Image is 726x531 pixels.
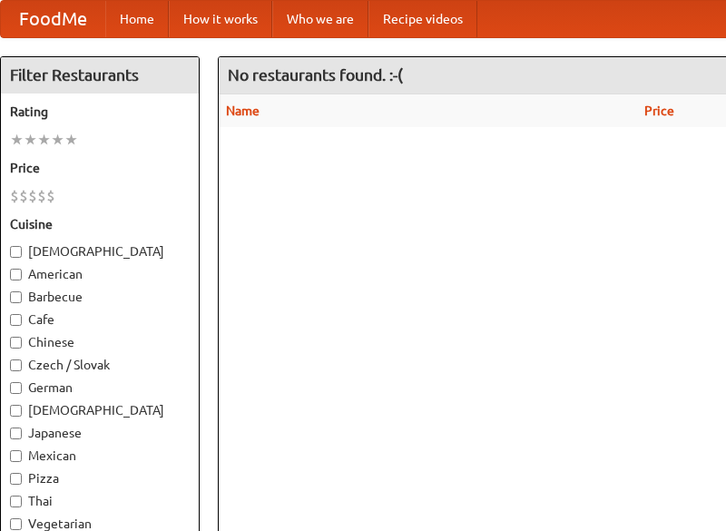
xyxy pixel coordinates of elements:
ng-pluralize: No restaurants found. :-( [228,66,403,84]
input: [DEMOGRAPHIC_DATA] [10,405,22,417]
label: Cafe [10,310,190,329]
input: Thai [10,496,22,507]
label: Czech / Slovak [10,356,190,374]
li: $ [10,186,19,206]
label: American [10,265,190,283]
input: Chinese [10,337,22,349]
label: [DEMOGRAPHIC_DATA] [10,242,190,261]
input: Barbecue [10,291,22,303]
a: Recipe videos [368,1,477,37]
a: Name [226,103,260,118]
li: ★ [64,130,78,150]
a: Home [105,1,169,37]
a: How it works [169,1,272,37]
a: Who we are [272,1,368,37]
li: $ [28,186,37,206]
label: [DEMOGRAPHIC_DATA] [10,401,190,419]
li: ★ [10,130,24,150]
input: Czech / Slovak [10,359,22,371]
h5: Rating [10,103,190,121]
h5: Price [10,159,190,177]
li: ★ [51,130,64,150]
input: Japanese [10,428,22,439]
label: Pizza [10,469,190,487]
h5: Cuisine [10,215,190,233]
label: Mexican [10,447,190,465]
label: German [10,379,190,397]
li: $ [37,186,46,206]
input: Vegetarian [10,518,22,530]
input: German [10,382,22,394]
label: Japanese [10,424,190,442]
a: FoodMe [1,1,105,37]
li: ★ [24,130,37,150]
input: American [10,269,22,280]
label: Thai [10,492,190,510]
label: Barbecue [10,288,190,306]
a: Price [644,103,674,118]
input: Cafe [10,314,22,326]
input: Pizza [10,473,22,485]
input: Mexican [10,450,22,462]
h4: Filter Restaurants [1,57,199,93]
input: [DEMOGRAPHIC_DATA] [10,246,22,258]
li: $ [46,186,55,206]
li: $ [19,186,28,206]
label: Chinese [10,333,190,351]
li: ★ [37,130,51,150]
